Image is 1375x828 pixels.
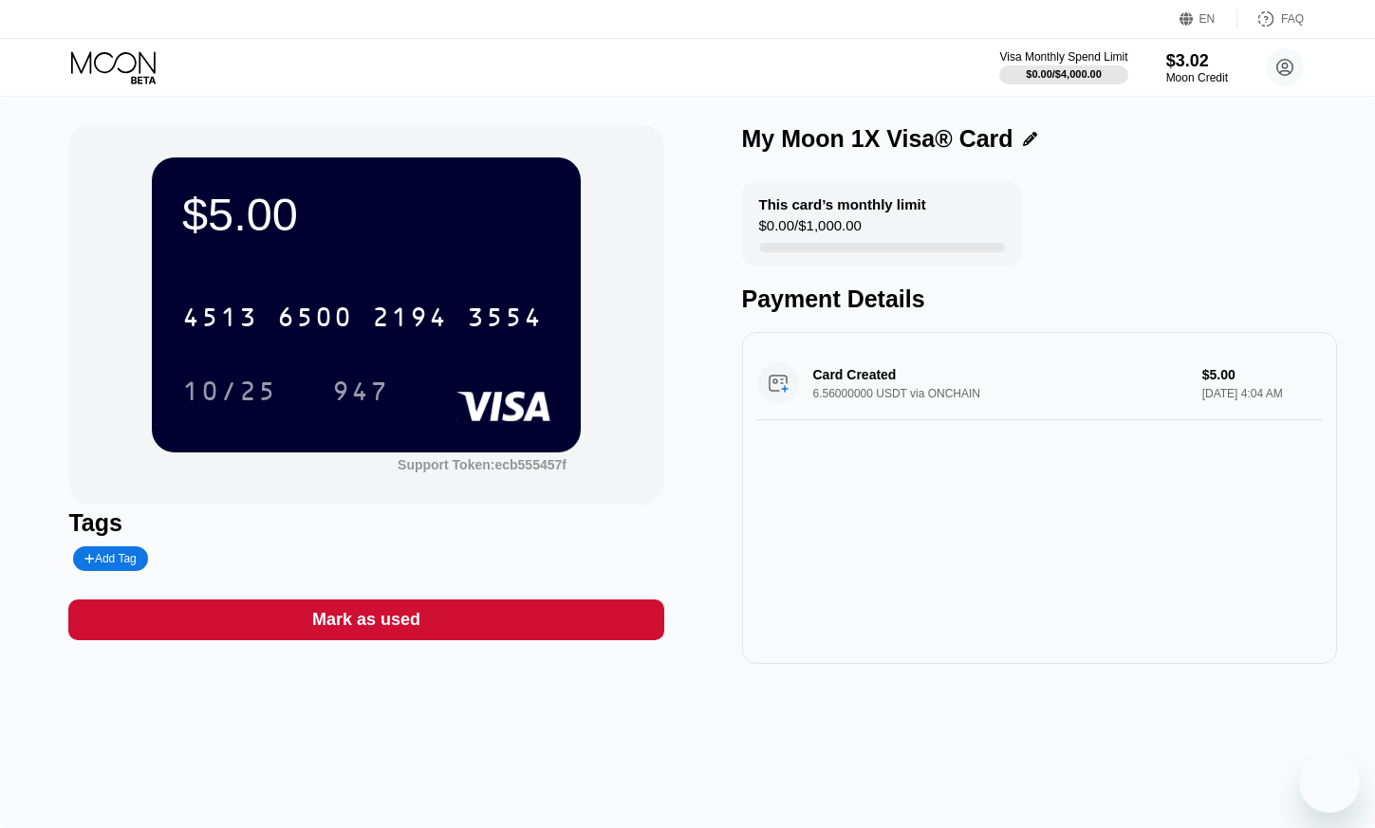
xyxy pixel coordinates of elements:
div: Support Token: ecb555457f [398,457,567,472]
div: 10/25 [182,378,277,409]
div: Add Tag [84,552,136,565]
div: Support Token:ecb555457f [398,457,567,472]
div: 3554 [467,304,543,335]
iframe: Кнопка запуска окна обмена сообщениями [1299,752,1360,813]
div: $0.00 / $1,000.00 [759,217,862,243]
div: This card’s monthly limit [759,196,926,212]
div: Visa Monthly Spend Limit [999,50,1127,64]
div: Mark as used [68,599,663,640]
div: 4513 [182,304,258,335]
div: EN [1180,9,1237,28]
div: 2194 [372,304,448,335]
div: FAQ [1237,9,1304,28]
div: 947 [332,378,389,409]
div: Visa Monthly Spend Limit$0.00/$4,000.00 [999,50,1127,84]
div: FAQ [1281,12,1304,26]
div: EN [1199,12,1216,26]
div: $5.00 [182,188,550,241]
div: Tags [68,509,663,537]
div: My Moon 1X Visa® Card [742,125,1013,153]
div: 4513650021943554 [171,293,554,340]
div: 6500 [277,304,353,335]
div: 947 [318,367,403,414]
div: Payment Details [742,285,1337,313]
div: Add Tag [73,546,147,571]
div: 10/25 [168,367,291,414]
div: Moon Credit [1166,71,1228,84]
div: $3.02Moon Credit [1166,51,1228,84]
div: Mark as used [312,609,420,631]
div: $0.00 / $4,000.00 [1026,68,1102,80]
div: $3.02 [1166,51,1228,71]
